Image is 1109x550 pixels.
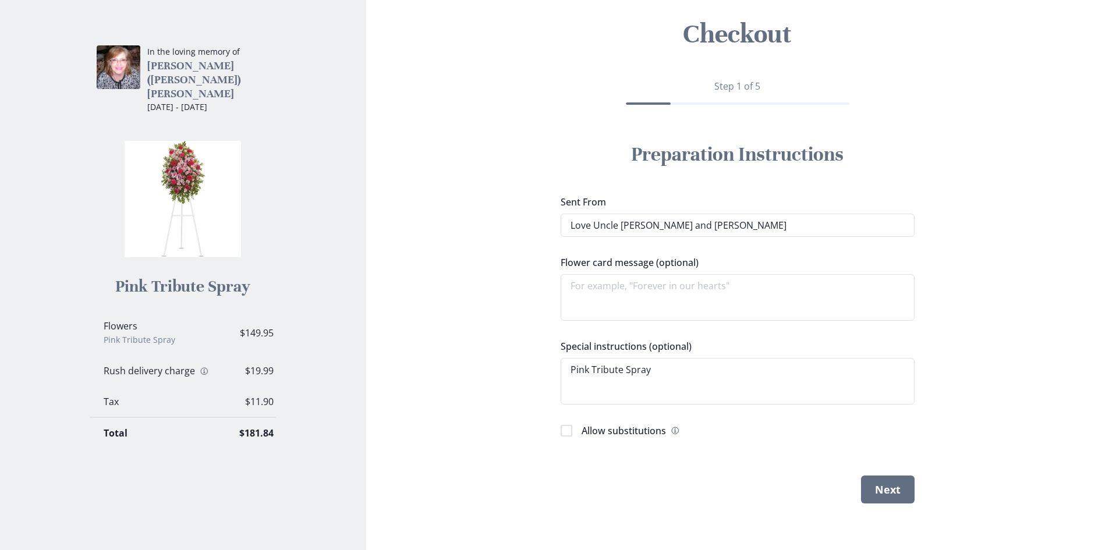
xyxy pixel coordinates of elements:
[97,45,140,89] img: Photo of Brenda
[90,386,225,418] td: Tax
[561,79,915,93] p: Step 1 of 5
[104,427,127,439] strong: Total
[561,339,908,353] label: Special instructions (optional)
[225,356,288,386] td: $19.99
[115,276,250,297] h2: Pink Tribute Spray
[90,356,225,386] td: Rush delivery charge
[147,59,304,101] h3: [PERSON_NAME] ([PERSON_NAME]) [PERSON_NAME]
[375,17,1100,51] h2: Checkout
[197,367,211,376] button: Info
[147,101,207,112] span: [DATE] - [DATE]
[239,427,274,439] strong: $181.84
[668,424,682,438] button: Info about substitutions
[125,141,241,257] img: Photo of Pink Tribute Spray
[561,256,908,269] label: Flower card message (optional)
[104,334,211,346] p: Pink Tribute Spray
[147,45,304,58] p: In the loving memory of
[575,142,901,167] h2: Preparation Instructions
[104,320,211,332] p: Flowers
[861,476,915,503] button: Next
[561,358,915,404] textarea: Pink Tribute Spray
[561,195,908,209] label: Sent From
[561,214,915,237] input: For example, "Love, John and Jane" or "The Smith Family"
[225,311,288,356] td: $149.95
[582,424,666,437] span: Allow substitutions
[225,386,288,418] td: $11.90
